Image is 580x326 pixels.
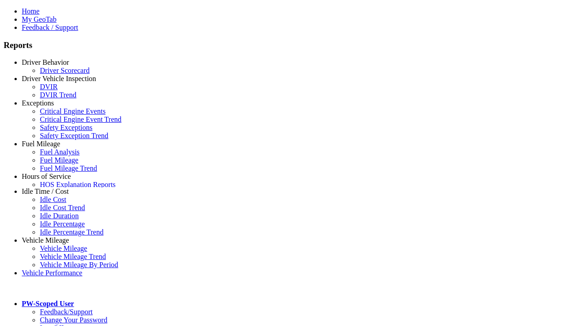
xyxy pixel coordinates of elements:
a: PW-Scoped User [22,300,74,307]
a: Idle Cost [40,196,66,203]
a: Driver Scorecard [40,67,90,74]
a: Vehicle Performance [22,269,82,277]
a: Hours of Service [22,173,71,180]
a: Safety Exception Trend [40,132,108,139]
a: DVIR [40,83,58,91]
a: Vehicle Mileage By Period [40,261,118,268]
a: Exceptions [22,99,54,107]
a: Fuel Mileage [22,140,60,148]
a: Critical Engine Events [40,107,106,115]
a: Critical Engine Event Trend [40,115,121,123]
a: Idle Time / Cost [22,187,69,195]
a: Fuel Mileage Trend [40,164,97,172]
a: Change Your Password [40,316,107,324]
a: Vehicle Mileage Trend [40,253,106,260]
a: Fuel Analysis [40,148,80,156]
a: Idle Percentage [40,220,85,228]
a: Idle Duration [40,212,79,220]
a: Safety Exceptions [40,124,92,131]
a: HOS Explanation Reports [40,181,116,188]
a: Vehicle Mileage [40,244,87,252]
a: DVIR Trend [40,91,76,99]
a: My GeoTab [22,15,57,23]
a: Driver Vehicle Inspection [22,75,96,82]
a: Feedback/Support [40,308,92,316]
a: Vehicle Mileage [22,236,69,244]
a: Feedback / Support [22,24,78,31]
a: Idle Cost Trend [40,204,85,211]
a: Driver Behavior [22,58,69,66]
a: Fuel Mileage [40,156,78,164]
h3: Reports [4,40,576,50]
a: Idle Percentage Trend [40,228,103,236]
a: Home [22,7,39,15]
